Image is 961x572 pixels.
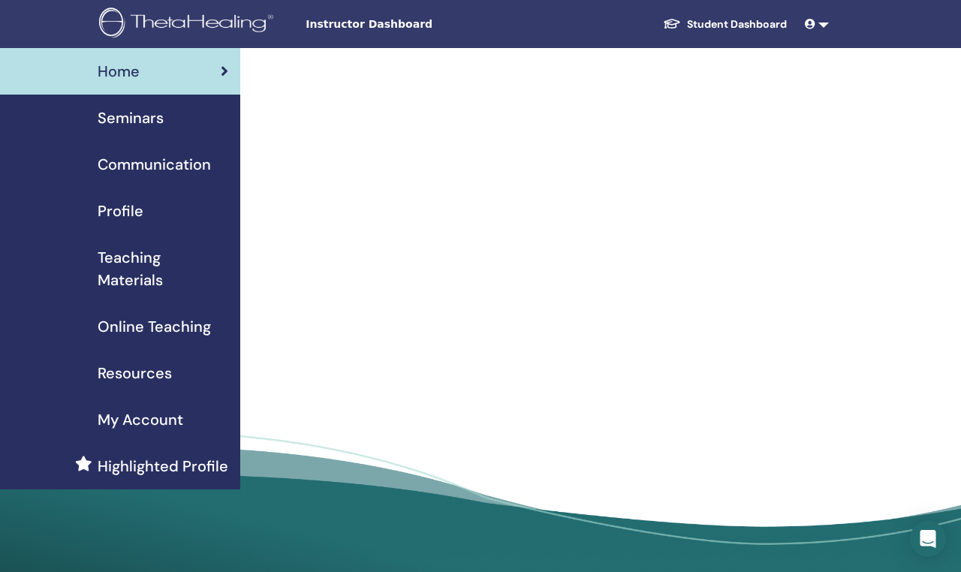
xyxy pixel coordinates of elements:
span: My Account [98,408,183,431]
a: Student Dashboard [651,11,799,38]
span: Resources [98,362,172,384]
span: Profile [98,200,143,222]
img: logo.png [99,8,279,41]
span: Home [98,60,140,83]
span: Instructor Dashboard [306,17,531,32]
span: Communication [98,153,211,176]
span: Online Teaching [98,315,211,338]
div: Open Intercom Messenger [910,521,946,557]
span: Teaching Materials [98,246,228,291]
img: graduation-cap-white.svg [663,17,681,30]
span: Highlighted Profile [98,455,228,477]
span: Seminars [98,107,164,129]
